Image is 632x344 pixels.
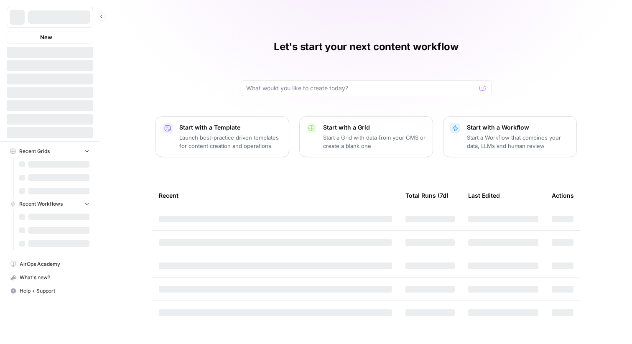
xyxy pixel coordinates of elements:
div: Actions [552,184,574,207]
h1: Let's start your next content workflow [274,40,459,54]
p: Launch best-practice driven templates for content creation and operations [179,133,282,150]
button: Help + Support [7,284,93,298]
div: Recent [159,184,392,207]
span: Recent Grids [19,148,50,155]
input: What would you like to create today? [246,84,476,92]
button: Start with a GridStart a Grid with data from your CMS or create a blank one [299,116,433,157]
span: Recent Workflows [19,200,63,208]
button: Start with a WorkflowStart a Workflow that combines your data, LLMs and human review [443,116,577,157]
p: Start a Grid with data from your CMS or create a blank one [323,133,426,150]
p: Start with a Grid [323,123,426,132]
span: AirOps Academy [20,260,89,268]
div: Last Edited [468,184,500,207]
div: Total Runs (7d) [405,184,449,207]
p: Start a Workflow that combines your data, LLMs and human review [467,133,570,150]
button: New [7,31,93,43]
span: New [40,33,52,41]
button: Recent Workflows [7,198,93,210]
p: Start with a Workflow [467,123,570,132]
a: AirOps Academy [7,257,93,271]
button: Start with a TemplateLaunch best-practice driven templates for content creation and operations [155,116,289,157]
p: Start with a Template [179,123,282,132]
button: Recent Grids [7,145,93,158]
span: Help + Support [20,287,89,295]
button: What's new? [7,271,93,284]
